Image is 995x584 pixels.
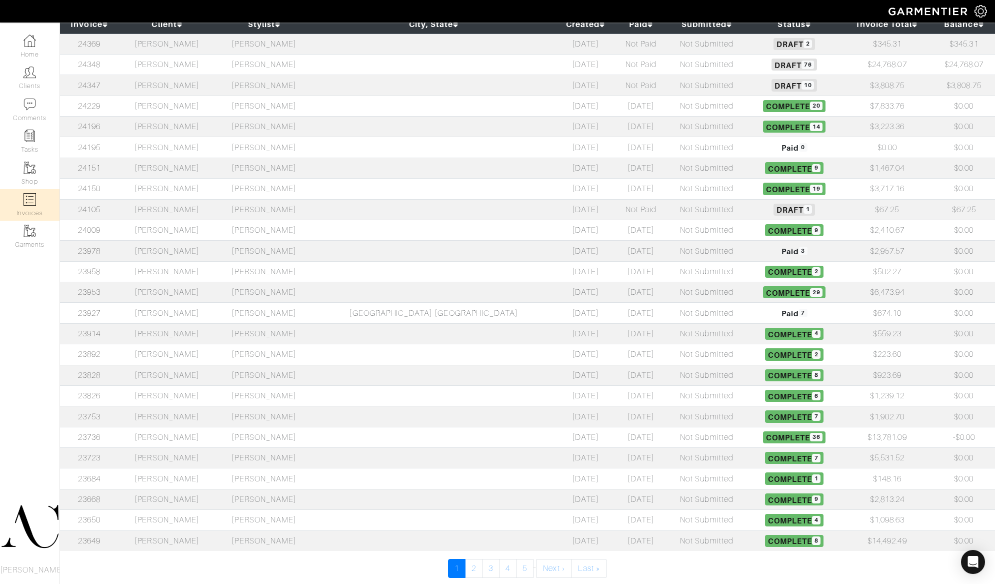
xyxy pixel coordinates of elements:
[118,137,215,158] td: [PERSON_NAME]
[78,40,100,49] a: 24369
[666,282,747,303] td: Not Submitted
[666,158,747,178] td: Not Submitted
[78,433,100,442] a: 23736
[778,245,810,257] span: Paid
[629,20,653,29] a: Paid
[78,226,100,235] a: 24009
[118,179,215,199] td: [PERSON_NAME]
[616,158,666,178] td: [DATE]
[933,510,995,530] td: $0.00
[763,183,826,195] span: Complete
[215,448,312,468] td: [PERSON_NAME]
[118,385,215,406] td: [PERSON_NAME]
[78,515,100,524] a: 23650
[554,34,616,55] td: [DATE]
[118,54,215,75] td: [PERSON_NAME]
[118,530,215,551] td: [PERSON_NAME]
[841,96,933,116] td: $7,833.76
[78,267,100,276] a: 23958
[616,385,666,406] td: [DATE]
[666,261,747,282] td: Not Submitted
[215,137,312,158] td: [PERSON_NAME]
[118,96,215,116] td: [PERSON_NAME]
[933,468,995,489] td: $0.00
[465,559,482,578] a: 2
[765,452,823,464] span: Complete
[616,282,666,303] td: [DATE]
[215,261,312,282] td: [PERSON_NAME]
[448,559,465,578] a: 1
[616,427,666,447] td: [DATE]
[841,510,933,530] td: $1,098.63
[666,137,747,158] td: Not Submitted
[78,412,100,421] a: 23753
[841,427,933,447] td: $13,781.09
[841,34,933,55] td: $345.31
[118,510,215,530] td: [PERSON_NAME]
[118,448,215,468] td: [PERSON_NAME]
[554,137,616,158] td: [DATE]
[118,117,215,137] td: [PERSON_NAME]
[554,158,616,178] td: [DATE]
[78,536,100,545] a: 23649
[841,261,933,282] td: $502.27
[536,559,571,578] a: Next ›
[778,307,810,319] span: Paid
[961,550,985,574] div: Open Intercom Messenger
[215,34,312,55] td: [PERSON_NAME]
[810,102,822,110] span: 20
[933,530,995,551] td: $0.00
[799,309,807,317] span: 7
[215,75,312,96] td: [PERSON_NAME]
[803,205,812,214] span: 1
[856,20,917,29] a: Invoice Total
[666,510,747,530] td: Not Submitted
[666,365,747,385] td: Not Submitted
[78,164,100,173] a: 24151
[23,35,36,47] img: dashboard-icon-dbcd8f5a0b271acd01030246c82b418ddd0df26cd7fceb0bd07c9910d44c42f6.png
[616,323,666,344] td: [DATE]
[841,344,933,365] td: $223.60
[215,303,312,323] td: [PERSON_NAME]
[765,390,823,402] span: Complete
[616,199,666,220] td: Not Paid
[810,185,822,193] span: 19
[409,20,459,29] a: City, State
[78,60,100,69] a: 24348
[215,241,312,261] td: [PERSON_NAME]
[616,261,666,282] td: [DATE]
[666,303,747,323] td: Not Submitted
[554,220,616,240] td: [DATE]
[933,282,995,303] td: $0.00
[933,75,995,96] td: $3,808.75
[933,323,995,344] td: $0.00
[215,365,312,385] td: [PERSON_NAME]
[765,224,823,236] span: Complete
[118,282,215,303] td: [PERSON_NAME]
[666,117,747,137] td: Not Submitted
[765,514,823,526] span: Complete
[23,225,36,237] img: garments-icon-b7da505a4dc4fd61783c78ac3ca0ef83fa9d6f193b1c9dc38574b1d14d53ca28.png
[666,385,747,406] td: Not Submitted
[812,516,820,524] span: 4
[812,412,820,421] span: 7
[765,328,823,340] span: Complete
[215,323,312,344] td: [PERSON_NAME]
[118,365,215,385] td: [PERSON_NAME]
[215,158,312,178] td: [PERSON_NAME]
[765,266,823,278] span: Complete
[666,323,747,344] td: Not Submitted
[554,96,616,116] td: [DATE]
[841,282,933,303] td: $6,473.94
[78,122,100,131] a: 24196
[778,141,810,153] span: Paid
[118,34,215,55] td: [PERSON_NAME]
[933,54,995,75] td: $24,768.07
[118,75,215,96] td: [PERSON_NAME]
[933,365,995,385] td: $0.00
[215,282,312,303] td: [PERSON_NAME]
[215,220,312,240] td: [PERSON_NAME]
[616,220,666,240] td: [DATE]
[810,433,822,441] span: 36
[801,81,814,90] span: 10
